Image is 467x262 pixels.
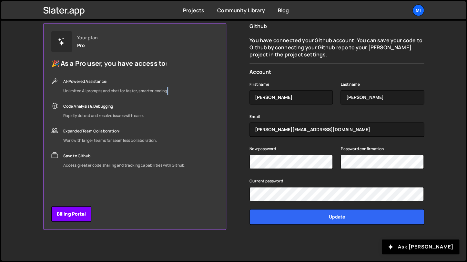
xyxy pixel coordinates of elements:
[77,35,98,40] div: Your plan
[249,209,424,225] input: Update
[63,78,168,85] div: AI-Powered Assistance:
[51,60,186,67] h5: 🎉 As a Pro user, you have access to:
[249,113,260,120] label: Email
[249,37,424,58] p: You have connected your Github account. You can save your code to Github by connecting your Githu...
[412,5,424,16] a: Mi
[340,146,383,152] label: Password confirmation
[249,81,269,88] label: First name
[63,112,144,120] div: Rapidly detect and resolve issues with ease.
[249,69,424,75] h2: Account
[63,87,168,95] div: Unlimited AI prompts and chat for faster, smarter coding.
[63,152,186,160] div: Save to Github:
[340,81,360,88] label: Last name
[63,127,157,135] div: Expanded Team Collaboration:
[382,239,459,254] button: Ask [PERSON_NAME]
[63,102,144,110] div: Code Analysis & Debugging:
[278,7,289,14] a: Blog
[77,43,85,48] div: Pro
[217,7,265,14] a: Community Library
[183,7,204,14] a: Projects
[51,206,91,222] a: Billing Portal
[249,146,276,152] label: New password
[249,23,424,29] h2: Github
[63,137,157,144] div: Work with larger teams for seamless collaboration.
[63,161,186,169] div: Access greater code sharing and tracking capabilities with Github.
[249,178,283,184] label: Current password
